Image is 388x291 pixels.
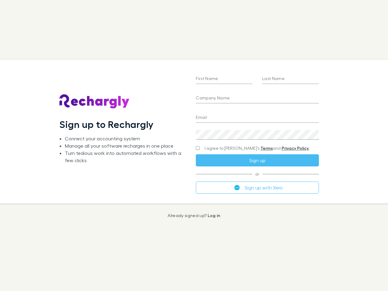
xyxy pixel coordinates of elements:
[260,145,273,151] a: Terms
[205,145,309,151] span: I agree to [PERSON_NAME]’s and
[65,142,186,149] li: Manage all your software recharges in one place
[234,185,240,190] img: Xero's logo
[282,145,309,151] a: Privacy Policy.
[65,135,186,142] li: Connect your accounting system
[65,149,186,164] li: Turn tedious work into automated workflows with a few clicks
[168,213,220,218] p: Already signed up?
[196,182,319,194] button: Sign up with Xero
[59,119,154,130] h1: Sign up to Rechargly
[59,94,130,109] img: Rechargly's Logo
[208,213,220,218] a: Log in
[196,154,319,166] button: Sign up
